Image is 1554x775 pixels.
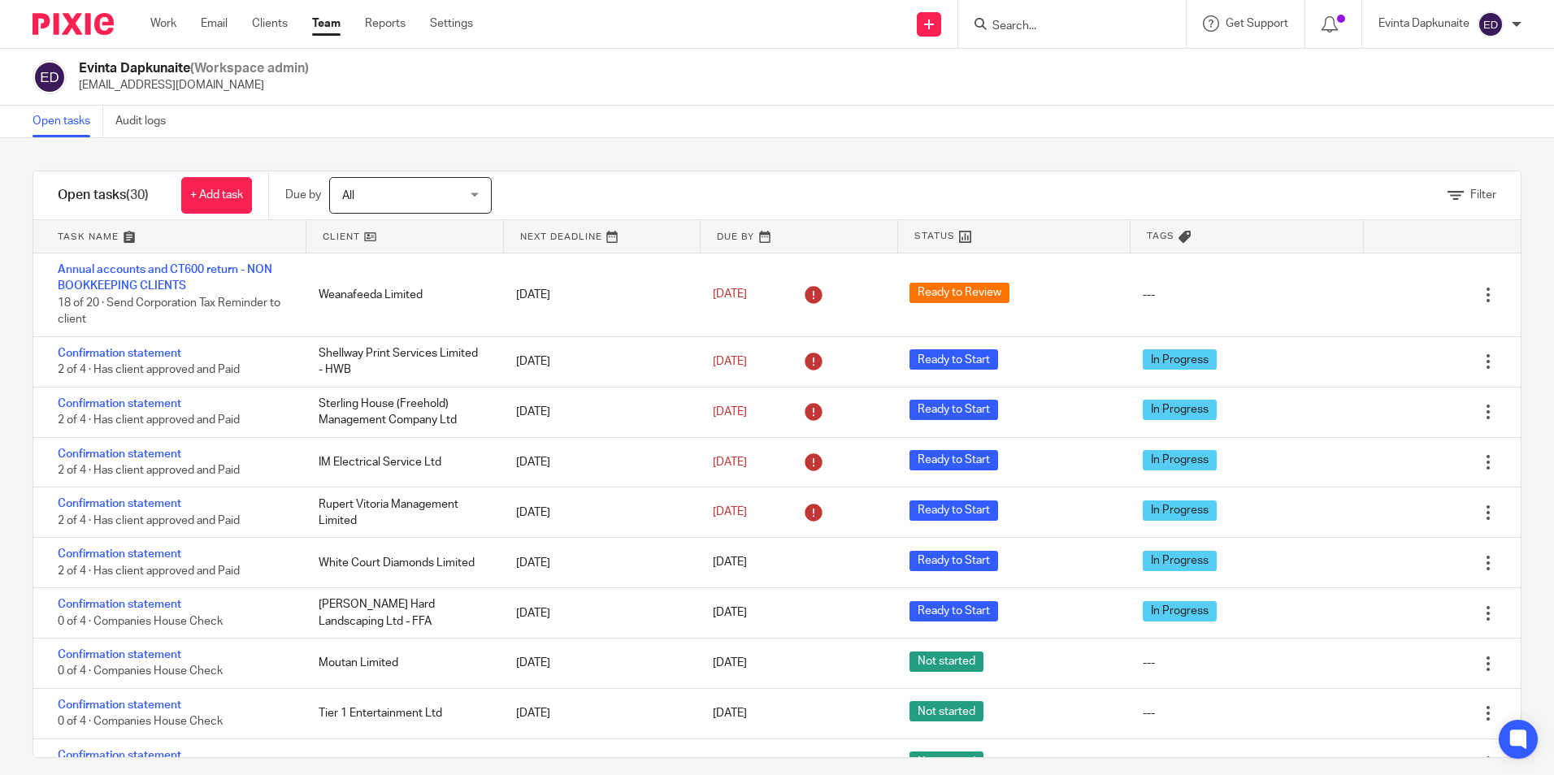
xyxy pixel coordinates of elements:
div: IM Electrical Service Ltd [302,446,499,478]
a: Confirmation statement [58,398,181,409]
h2: Evinta Dapkunaite [79,60,309,77]
a: Team [312,15,341,32]
span: In Progress [1143,601,1217,621]
div: [DATE] [500,496,697,529]
a: Confirmation statement [58,599,181,610]
span: [DATE] [713,608,747,619]
span: Filter [1470,189,1496,201]
p: [EMAIL_ADDRESS][DOMAIN_NAME] [79,77,309,93]
span: 0 of 4 · Companies House Check [58,616,223,627]
div: Rupert Vitoria Management Limited [302,488,499,538]
span: In Progress [1143,551,1217,571]
div: --- [1143,705,1155,721]
span: Tags [1147,229,1174,243]
a: Confirmation statement [58,649,181,660]
a: Confirmation statement [58,498,181,509]
span: 2 of 4 · Has client approved and Paid [58,414,240,426]
span: Not started [909,652,983,672]
span: Ready to Start [909,450,998,470]
span: 2 of 4 · Has client approved and Paid [58,565,240,577]
h1: Open tasks [58,187,149,204]
div: Shellway Print Services Limited - HWB [302,337,499,387]
span: 2 of 4 · Has client approved and Paid [58,515,240,526]
div: --- [1143,655,1155,671]
span: Ready to Start [909,349,998,370]
span: [DATE] [713,356,747,367]
a: Open tasks [33,106,103,137]
p: Due by [285,187,321,203]
span: Ready to Start [909,400,998,420]
span: In Progress [1143,450,1217,470]
span: Get Support [1226,18,1288,29]
a: Audit logs [115,106,178,137]
span: Ready to Start [909,601,998,621]
span: Not started [909,751,983,772]
div: Tier 1 Entertainment Ltd [302,697,499,730]
span: [DATE] [713,507,747,518]
img: svg%3E [33,60,67,94]
div: [DATE] [500,647,697,679]
span: 0 of 4 · Companies House Check [58,666,223,678]
span: Ready to Start [909,500,998,521]
span: Not started [909,701,983,721]
div: [DATE] [500,279,697,311]
div: [PERSON_NAME] Hard Landscaping Ltd - FFA [302,588,499,638]
div: [DATE] [500,547,697,579]
a: Email [201,15,228,32]
div: [DATE] [500,697,697,730]
span: Status [914,229,955,243]
span: (Workspace admin) [190,62,309,75]
span: (30) [126,188,149,201]
a: Confirmation statement [58,750,181,761]
a: Settings [430,15,473,32]
span: All [342,190,354,201]
span: 0 of 4 · Companies House Check [58,717,223,728]
span: [DATE] [713,708,747,719]
div: Moutan Limited [302,647,499,679]
div: [DATE] [500,446,697,478]
span: [DATE] [713,557,747,569]
span: Ready to Start [909,551,998,571]
a: Reports [365,15,406,32]
a: + Add task [181,177,252,214]
a: Confirmation statement [58,699,181,711]
img: Pixie [33,13,114,35]
div: [DATE] [500,345,697,378]
span: 2 of 4 · Has client approved and Paid [58,364,240,375]
a: Clients [252,15,288,32]
a: Confirmation statement [58,448,181,460]
div: Sterling House (Freehold) Management Company Ltd [302,387,499,437]
span: Ready to Review [909,283,1009,303]
span: In Progress [1143,400,1217,420]
p: Evinta Dapkunaite [1378,15,1469,32]
div: --- [1143,756,1155,772]
span: In Progress [1143,500,1217,521]
div: --- [1143,287,1155,303]
span: [DATE] [713,658,747,669]
span: 2 of 4 · Has client approved and Paid [58,465,240,476]
span: [DATE] [713,457,747,468]
input: Search [991,19,1137,34]
span: [DATE] [713,289,747,301]
img: svg%3E [1478,11,1504,37]
span: [DATE] [713,406,747,418]
div: Weanafeeda Limited [302,279,499,311]
div: [DATE] [500,396,697,428]
a: Confirmation statement [58,548,181,560]
span: 18 of 20 · Send Corporation Tax Reminder to client [58,297,280,326]
span: In Progress [1143,349,1217,370]
a: Confirmation statement [58,348,181,359]
a: Work [150,15,176,32]
a: Annual accounts and CT600 return - NON BOOKKEEPING CLIENTS [58,264,272,292]
div: White Court Diamonds Limited [302,547,499,579]
div: [DATE] [500,597,697,630]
